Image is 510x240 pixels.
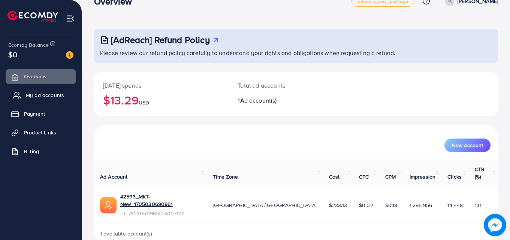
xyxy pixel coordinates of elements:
[6,69,76,84] a: Overview
[139,99,149,106] span: USD
[213,201,317,209] span: [GEOGRAPHIC_DATA]/[GEOGRAPHIC_DATA]
[238,97,321,104] h2: 1
[359,201,373,209] span: $0.02
[452,143,483,148] span: New Account
[24,110,45,118] span: Payment
[6,106,76,121] a: Payment
[8,49,17,60] span: $0
[100,197,117,213] img: ic-ads-acc.e4c84228.svg
[120,210,201,217] span: ID: 7323050961424007170
[410,173,436,180] span: Impression
[6,125,76,140] a: Product Links
[410,201,432,209] span: 1,295,956
[329,201,347,209] span: $233.13
[238,81,321,90] p: Total ad accounts
[24,73,46,80] span: Overview
[484,214,506,236] img: image
[329,173,340,180] span: Cost
[447,201,463,209] span: 14,448
[66,14,75,23] img: menu
[111,34,210,45] h3: [AdReach] Refund Policy
[26,91,64,99] span: My ad accounts
[447,173,462,180] span: Clicks
[120,193,201,208] a: 42593_MKT-New_1705030690861
[6,144,76,159] a: Billing
[359,173,369,180] span: CPC
[103,93,220,107] h2: $13.29
[100,48,494,57] p: Please review our refund policy carefully to understand your rights and obligations when requesti...
[100,173,128,180] span: Ad Account
[385,173,396,180] span: CPM
[24,148,39,155] span: Billing
[475,201,482,209] span: 1.11
[7,10,58,22] img: logo
[100,230,153,237] span: 1 available account(s)
[103,81,220,90] p: [DATE] spends
[24,129,56,136] span: Product Links
[475,165,485,180] span: CTR (%)
[6,88,76,103] a: My ad accounts
[240,96,277,104] span: Ad account(s)
[385,201,398,209] span: $0.18
[8,41,49,49] span: Ecomdy Balance
[66,51,73,59] img: image
[213,173,238,180] span: Time Zone
[444,139,491,152] button: New Account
